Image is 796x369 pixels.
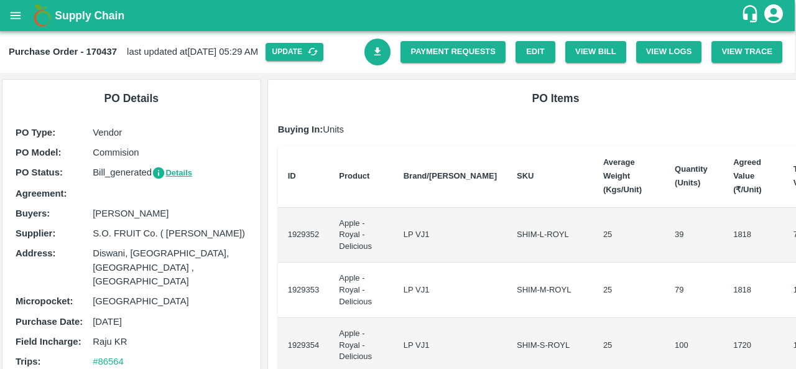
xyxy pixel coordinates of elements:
[507,263,593,318] td: SHIM-M-ROYL
[329,208,393,263] td: Apple - Royal - Delicious
[93,126,247,139] p: Vendor
[93,246,247,288] p: Diswani, [GEOGRAPHIC_DATA], [GEOGRAPHIC_DATA] , [GEOGRAPHIC_DATA]
[603,157,642,195] b: Average Weight (Kgs/Unit)
[675,164,708,187] b: Quantity (Units)
[16,357,40,367] b: Trips :
[12,90,251,107] h6: PO Details
[593,263,665,318] td: 25
[288,171,296,180] b: ID
[665,263,723,318] td: 79
[16,147,61,157] b: PO Model :
[394,208,507,263] td: LP VJ1
[16,337,81,347] b: Field Incharge :
[16,228,55,238] b: Supplier :
[517,171,534,180] b: SKU
[733,157,762,195] b: Agreed Value (₹/Unit)
[93,315,247,329] p: [DATE]
[565,41,626,63] button: View Bill
[93,227,247,240] p: S.O. FRUIT Co. ( [PERSON_NAME])
[762,2,785,29] div: account of current user
[93,294,247,308] p: [GEOGRAPHIC_DATA]
[266,43,323,61] button: Update
[55,9,124,22] b: Supply Chain
[723,208,784,263] td: 1818
[339,171,369,180] b: Product
[723,263,784,318] td: 1818
[329,263,393,318] td: Apple - Royal - Delicious
[711,41,782,63] button: View Trace
[665,208,723,263] td: 39
[93,335,247,348] p: Raju KR
[16,189,67,199] b: Agreement:
[278,208,330,263] td: 1929352
[16,317,83,327] b: Purchase Date :
[278,124,323,134] b: Buying In:
[16,296,73,306] b: Micropocket :
[278,263,330,318] td: 1929353
[9,43,364,61] div: last updated at [DATE] 05:29 AM
[593,208,665,263] td: 25
[16,128,55,138] b: PO Type :
[636,41,702,63] button: View Logs
[404,171,497,180] b: Brand/[PERSON_NAME]
[16,167,63,177] b: PO Status :
[30,3,55,28] img: logo
[55,7,741,24] a: Supply Chain
[93,357,124,367] a: #86564
[516,41,555,63] a: Edit
[152,166,192,180] button: Details
[507,208,593,263] td: SHIM-L-ROYL
[1,1,30,30] button: open drawer
[394,263,507,318] td: LP VJ1
[16,208,50,218] b: Buyers :
[741,4,762,27] div: customer-support
[93,166,247,180] p: Bill_generated
[400,41,506,63] a: Payment Requests
[93,207,247,220] p: [PERSON_NAME]
[9,47,117,57] b: Purchase Order - 170437
[364,39,391,65] a: Download Bill
[93,146,247,159] p: Commision
[16,248,55,258] b: Address :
